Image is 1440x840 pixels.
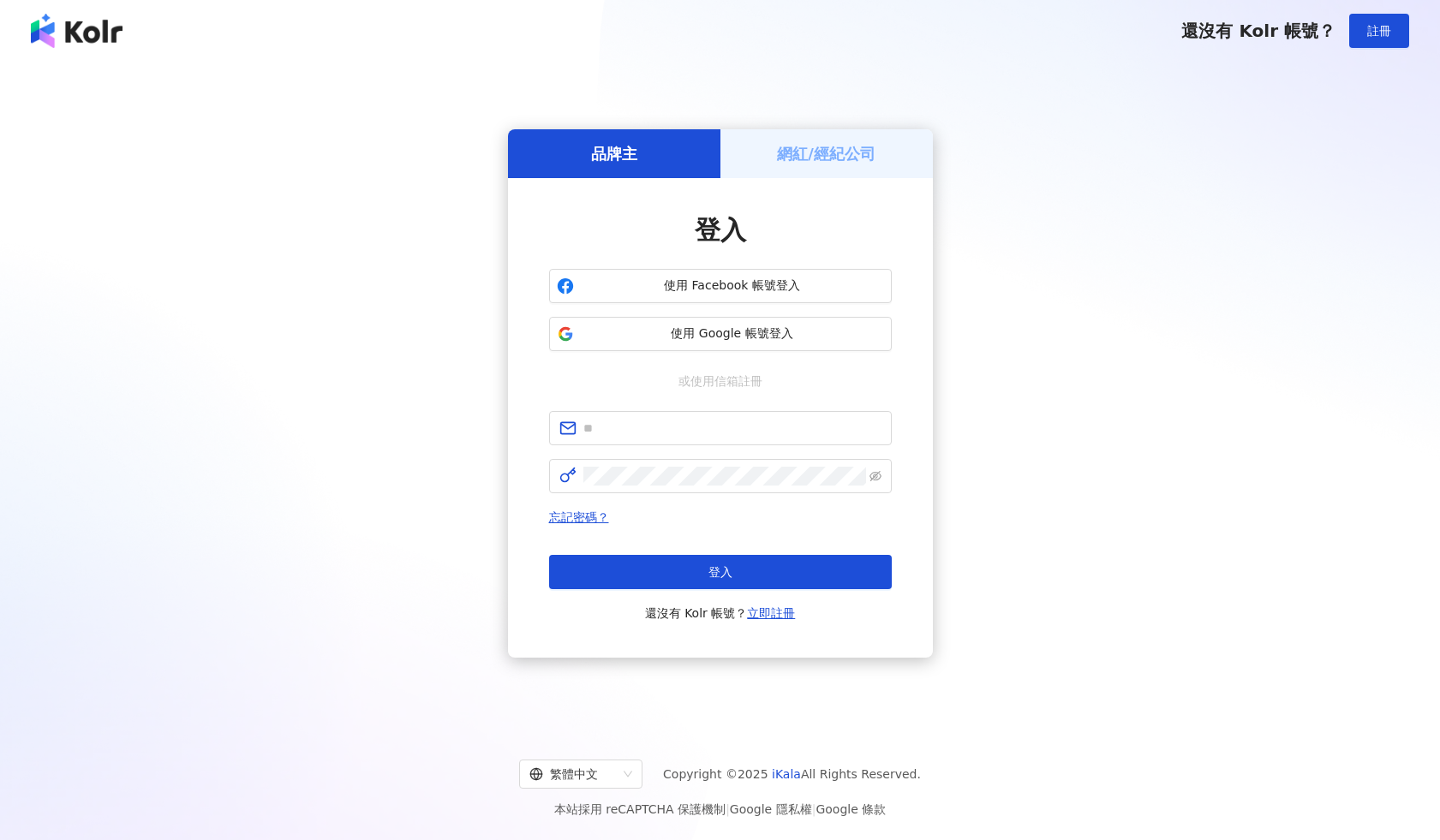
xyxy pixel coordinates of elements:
button: 註冊 [1349,14,1409,48]
button: 使用 Google 帳號登入 [549,317,892,351]
a: iKala [772,767,801,781]
span: | [726,802,730,816]
button: 登入 [549,555,892,589]
span: 本站採用 reCAPTCHA 保護機制 [554,799,886,819]
button: 使用 Facebook 帳號登入 [549,269,892,303]
a: Google 條款 [816,802,886,816]
span: 或使用信箱註冊 [666,372,774,390]
h5: 品牌主 [591,143,637,164]
h5: 網紅/經紀公司 [777,143,875,164]
span: 登入 [695,215,746,245]
span: 登入 [708,565,732,579]
span: 還沒有 Kolr 帳號？ [1181,21,1335,41]
span: 使用 Google 帳號登入 [581,325,884,343]
a: 立即註冊 [747,606,795,620]
span: eye-invisible [869,470,881,482]
a: Google 隱私權 [730,802,812,816]
span: 使用 Facebook 帳號登入 [581,277,884,295]
div: 繁體中文 [529,760,617,788]
img: logo [31,14,122,48]
span: 註冊 [1367,24,1391,38]
a: 忘記密碼？ [549,510,609,524]
span: | [812,802,816,816]
span: 還沒有 Kolr 帳號？ [645,603,796,623]
span: Copyright © 2025 All Rights Reserved. [663,764,921,784]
